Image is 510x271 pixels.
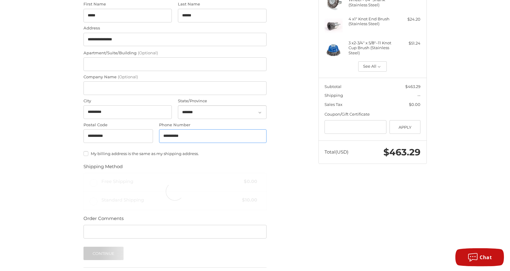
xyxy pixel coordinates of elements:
div: $24.20 [396,16,420,22]
span: $463.29 [405,84,420,89]
input: Gift Certificate or Coupon Code [325,120,386,134]
legend: Shipping Method [83,163,123,173]
label: Apartment/Suite/Building [83,50,267,56]
label: Address [83,25,267,31]
div: Coupon/Gift Certificate [325,111,420,117]
label: My billing address is the same as my shipping address. [83,151,267,156]
label: Phone Number [159,122,267,128]
span: $0.00 [409,102,420,107]
label: First Name [83,1,172,7]
div: $51.24 [396,40,420,46]
button: Continue [83,247,124,260]
span: Subtotal [325,84,342,89]
button: See All [358,61,387,72]
span: -- [417,93,420,98]
h4: 4 x 1" Knot End Brush (Stainless Steel) [348,16,395,26]
legend: Order Comments [83,215,124,225]
label: City [83,98,172,104]
label: Company Name [83,74,267,80]
small: (Optional) [138,50,158,55]
button: Apply [389,120,421,134]
span: Total (USD) [325,149,348,155]
button: Chat [455,248,504,266]
small: (Optional) [118,74,138,79]
span: Chat [480,254,492,261]
span: Shipping [325,93,343,98]
label: Postal Code [83,122,153,128]
h4: 3 x 2-3/4″ x 5/8″–11 Knot Cup Brush (Stainless Steel) [348,40,395,55]
label: State/Province [178,98,267,104]
span: $463.29 [383,147,420,158]
label: Last Name [178,1,267,7]
span: Sales Tax [325,102,342,107]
